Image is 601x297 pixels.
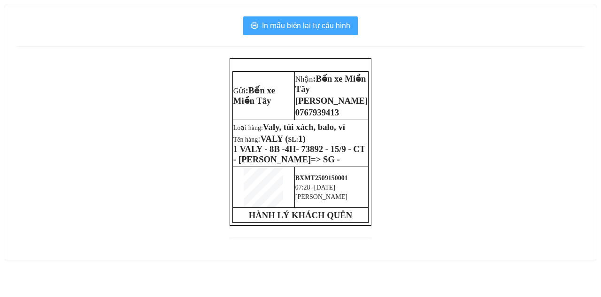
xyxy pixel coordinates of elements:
span: Loại hàng: [233,124,345,131]
span: 07:28 - [295,184,314,191]
button: printerIn mẫu biên lai tự cấu hình [243,16,358,35]
span: Valy, túi xách, balo, ví [263,122,345,132]
span: [PERSON_NAME] [295,193,347,200]
span: [PERSON_NAME] [295,96,368,106]
span: 1 VALY - 8B -4H- 73892 - 15/9 - CT - [PERSON_NAME]=> SG - [233,144,365,164]
span: Bến xe Miền Tây [233,85,275,106]
span: printer [251,22,258,30]
span: SL: [288,136,298,143]
span: 0767939413 [295,107,339,117]
strong: HÀNH LÝ KHÁCH QUÊN [249,210,352,220]
span: VALY ( [260,134,288,144]
span: : [295,74,366,94]
span: In mẫu biên lai tự cấu hình [262,20,350,31]
span: BXMT2509150001 [295,175,348,182]
span: Gửi [233,87,246,95]
span: 1) [298,134,306,144]
span: : [233,85,275,106]
span: Nhận [295,75,313,83]
span: Bến xe Miền Tây [295,74,366,94]
span: : [258,134,288,144]
span: [DATE] [314,184,335,191]
span: Tên hàng [233,136,288,143]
